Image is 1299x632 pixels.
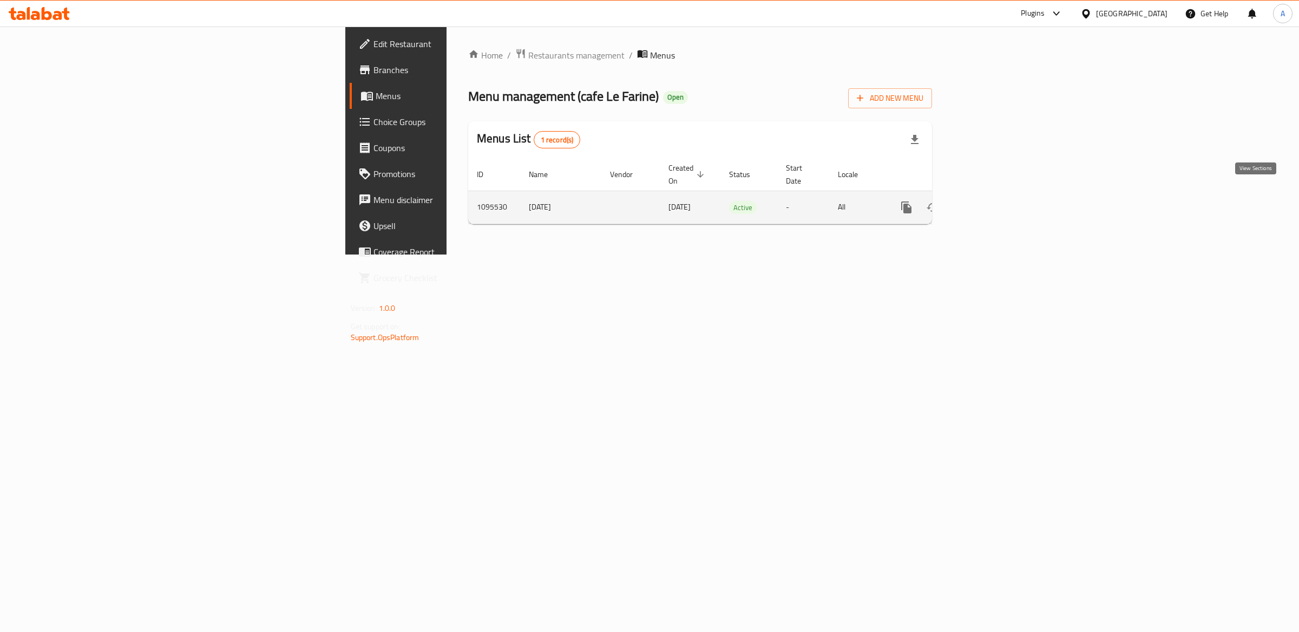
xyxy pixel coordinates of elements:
h2: Menus List [477,131,580,148]
span: Get support on: [351,320,401,334]
span: Active [729,201,757,214]
a: Promotions [350,161,562,187]
span: Branches [373,63,554,76]
span: A [1281,8,1285,19]
a: Menu disclaimer [350,187,562,213]
div: Export file [902,127,928,153]
span: Status [729,168,764,181]
table: enhanced table [468,158,1006,224]
a: Restaurants management [515,48,625,62]
span: ID [477,168,497,181]
div: Plugins [1021,7,1045,20]
button: more [894,194,920,220]
td: - [777,191,829,224]
span: Menu management ( cafe Le Farine ) [468,84,659,108]
span: Open [663,93,688,102]
span: 1.0.0 [379,301,396,315]
span: Start Date [786,161,816,187]
span: Menu disclaimer [373,193,554,206]
span: Add New Menu [857,92,923,105]
th: Actions [885,158,1006,191]
nav: breadcrumb [468,48,932,62]
span: Name [529,168,562,181]
a: Edit Restaurant [350,31,562,57]
div: Total records count [534,131,581,148]
a: Branches [350,57,562,83]
button: Add New Menu [848,88,932,108]
span: Vendor [610,168,647,181]
span: Menus [650,49,675,62]
li: / [629,49,633,62]
span: 1 record(s) [534,135,580,145]
span: Created On [668,161,707,187]
a: Upsell [350,213,562,239]
span: Promotions [373,167,554,180]
a: Support.OpsPlatform [351,330,419,344]
button: Change Status [920,194,946,220]
a: Menus [350,83,562,109]
span: Restaurants management [528,49,625,62]
span: Menus [376,89,554,102]
span: Upsell [373,219,554,232]
span: Coupons [373,141,554,154]
span: [DATE] [668,200,691,214]
td: All [829,191,885,224]
a: Coupons [350,135,562,161]
div: Open [663,91,688,104]
a: Grocery Checklist [350,265,562,291]
span: Version: [351,301,377,315]
span: Choice Groups [373,115,554,128]
a: Coverage Report [350,239,562,265]
span: Locale [838,168,872,181]
span: Coverage Report [373,245,554,258]
div: [GEOGRAPHIC_DATA] [1096,8,1167,19]
a: Choice Groups [350,109,562,135]
span: Grocery Checklist [373,271,554,284]
span: Edit Restaurant [373,37,554,50]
